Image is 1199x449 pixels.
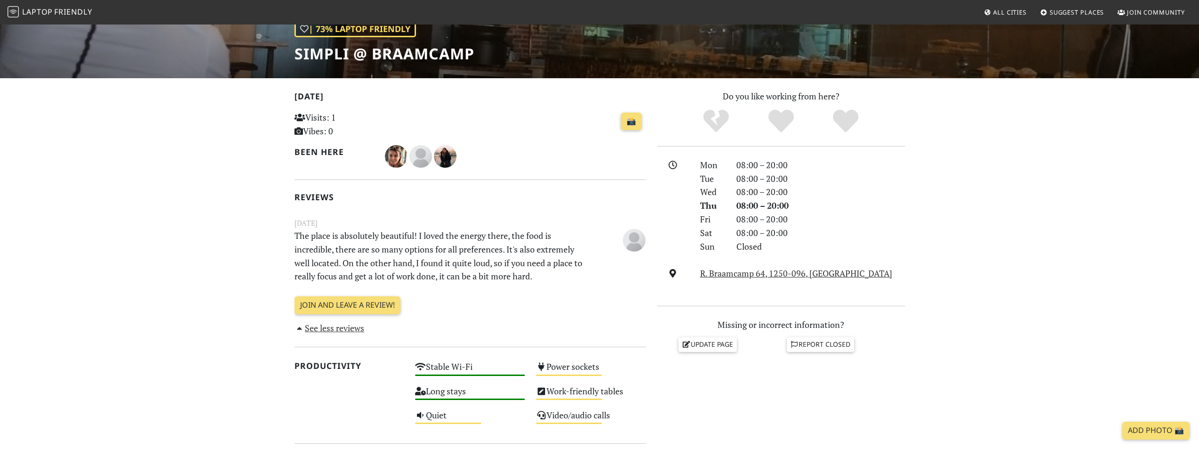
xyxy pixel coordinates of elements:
[289,229,591,283] p: The place is absolutely beautiful! I loved the energy there, the food is incredible, there are so...
[731,185,911,199] div: 08:00 – 20:00
[530,359,652,383] div: Power sockets
[678,337,737,351] a: Update page
[1036,4,1108,21] a: Suggest Places
[980,4,1030,21] a: All Cities
[621,113,642,131] a: 📸
[294,147,374,157] h2: Been here
[434,145,457,168] img: 1383-leticia.jpg
[409,145,432,168] img: blank-535327c66bd565773addf3077783bbfce4b00ec00e9fd257753287c682c7fa38.png
[294,296,400,314] a: Join and leave a review!
[684,108,749,134] div: No
[623,229,645,252] img: blank-535327c66bd565773addf3077783bbfce4b00ec00e9fd257753287c682c7fa38.png
[731,172,911,186] div: 08:00 – 20:00
[294,111,404,138] p: Visits: 1 Vibes: 0
[694,212,730,226] div: Fri
[385,145,408,168] img: 1637-leti.jpg
[694,226,730,240] div: Sat
[694,240,730,253] div: Sun
[657,90,905,103] p: Do you like working from here?
[1127,8,1185,16] span: Join Community
[623,233,645,245] span: Maria Nina Rios Peluso
[731,240,911,253] div: Closed
[294,45,474,63] h1: Simpli @ Braamcamp
[731,226,911,240] div: 08:00 – 20:00
[694,158,730,172] div: Mon
[1114,4,1189,21] a: Join Community
[1050,8,1104,16] span: Suggest Places
[731,199,911,212] div: 08:00 – 20:00
[700,268,892,279] a: R. Braamcamp 64, 1250-096, [GEOGRAPHIC_DATA]
[694,199,730,212] div: Thu
[294,192,646,202] h2: Reviews
[530,384,652,408] div: Work-friendly tables
[294,322,365,334] a: See less reviews
[813,108,878,134] div: Definitely!
[22,7,53,17] span: Laptop
[289,217,652,229] small: [DATE]
[694,185,730,199] div: Wed
[657,318,905,332] p: Missing or incorrect information?
[385,150,409,161] span: Leti Ramalho
[434,150,457,161] span: Letícia Ramalho
[409,384,530,408] div: Long stays
[294,21,416,37] div: | 73% Laptop Friendly
[8,6,19,17] img: LaptopFriendly
[409,359,530,383] div: Stable Wi-Fi
[54,7,92,17] span: Friendly
[731,212,911,226] div: 08:00 – 20:00
[409,408,530,432] div: Quiet
[530,408,652,432] div: Video/audio calls
[787,337,855,351] a: Report closed
[749,108,814,134] div: Yes
[294,361,404,371] h2: Productivity
[294,91,646,105] h2: [DATE]
[694,172,730,186] div: Tue
[8,4,92,21] a: LaptopFriendly LaptopFriendly
[993,8,1027,16] span: All Cities
[409,150,434,161] span: Maria Nina Rios Peluso
[731,158,911,172] div: 08:00 – 20:00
